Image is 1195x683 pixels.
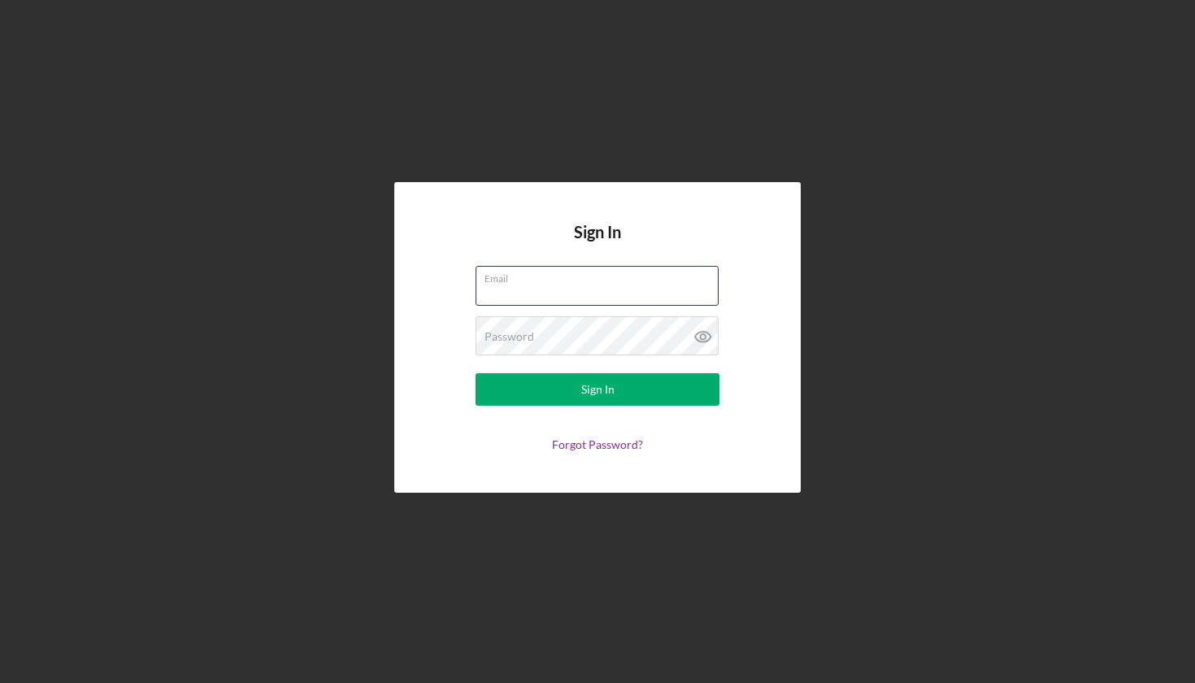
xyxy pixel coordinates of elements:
label: Password [485,330,534,343]
button: Sign In [476,373,719,406]
a: Forgot Password? [552,437,643,451]
label: Email [485,267,719,285]
h4: Sign In [574,223,621,266]
div: Sign In [581,373,615,406]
